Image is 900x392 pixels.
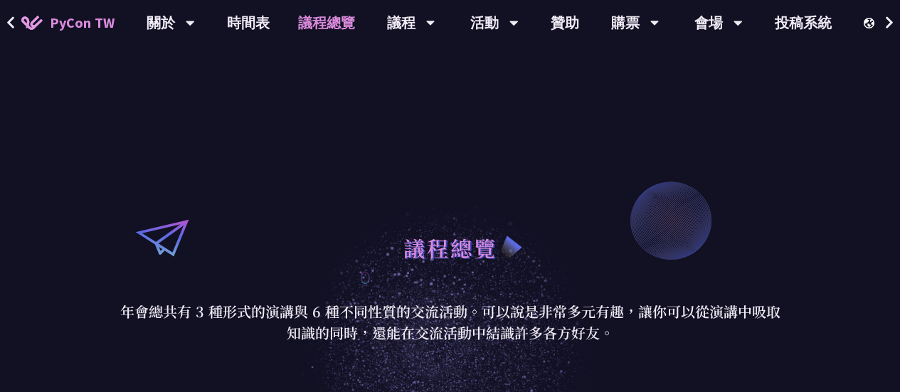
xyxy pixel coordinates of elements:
[21,16,43,30] img: Home icon of PyCon TW 2025
[7,5,129,41] a: PyCon TW
[403,226,497,269] h1: 議程總覽
[864,18,878,28] img: Locale Icon
[120,301,781,344] p: 年會總共有 3 種形式的演講與 6 種不同性質的交流活動。可以說是非常多元有趣，讓你可以從演講中吸取知識的同時，還能在交流活動中結識許多各方好友。
[50,12,115,33] span: PyCon TW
